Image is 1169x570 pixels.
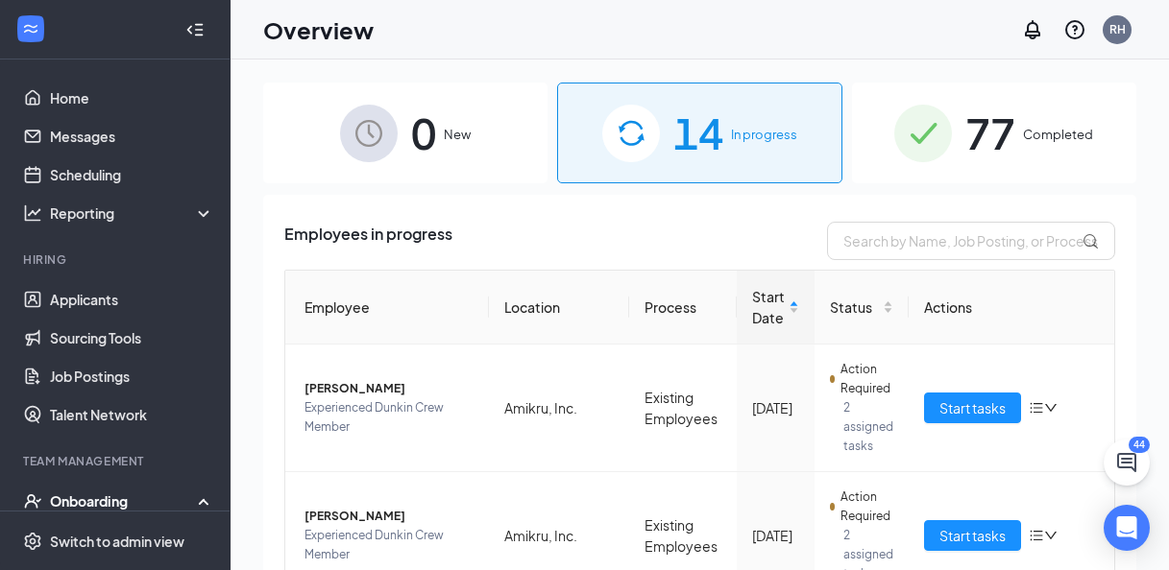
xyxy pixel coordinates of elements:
span: 0 [411,100,436,166]
th: Process [629,271,737,344]
input: Search by Name, Job Posting, or Process [827,222,1115,260]
span: New [444,125,471,144]
span: 77 [965,100,1015,166]
a: Sourcing Tools [50,319,214,357]
div: RH [1109,21,1126,37]
span: In progress [731,125,797,144]
span: bars [1029,528,1044,543]
h1: Overview [263,13,374,46]
div: 44 [1129,437,1150,453]
span: Employees in progress [284,222,452,260]
a: Applicants [50,280,214,319]
span: Start Date [752,286,785,328]
button: Start tasks [924,392,1021,423]
button: ChatActive [1104,439,1150,486]
th: Actions [909,271,1114,344]
a: Talent Network [50,395,214,434]
span: Action Required [840,360,893,398]
span: 2 assigned tasks [843,398,893,456]
span: Action Required [840,487,893,526]
svg: WorkstreamLogo [21,19,40,38]
button: Start tasks [924,520,1021,551]
div: Hiring [23,251,210,268]
th: Employee [285,271,489,344]
td: Existing Employees [629,344,737,472]
th: Location [489,271,629,344]
a: Home [50,79,214,117]
div: [DATE] [752,397,799,418]
svg: Settings [23,532,42,551]
svg: Analysis [23,203,42,223]
span: down [1044,529,1058,542]
span: Experienced Dunkin Crew Member [304,398,474,437]
svg: UserCheck [23,491,42,511]
span: Status [830,297,879,318]
span: bars [1029,400,1044,416]
span: Start tasks [939,525,1006,546]
span: Start tasks [939,397,1006,418]
span: [PERSON_NAME] [304,507,474,526]
a: Job Postings [50,357,214,395]
div: Reporting [50,203,215,223]
div: Team Management [23,453,210,469]
svg: ChatActive [1115,451,1138,474]
a: Messages [50,117,214,155]
svg: Collapse [185,20,205,39]
a: Scheduling [50,155,214,194]
span: 14 [673,100,723,166]
span: down [1044,401,1058,415]
div: [DATE] [752,525,799,546]
div: Onboarding [50,491,198,511]
svg: QuestionInfo [1063,18,1086,41]
td: Amikru, Inc. [489,344,629,472]
th: Status [815,271,909,344]
span: Experienced Dunkin Crew Member [304,526,474,564]
svg: Notifications [1021,18,1044,41]
div: Open Intercom Messenger [1104,505,1150,551]
div: Switch to admin view [50,532,184,551]
span: Completed [1023,125,1093,144]
span: [PERSON_NAME] [304,379,474,398]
